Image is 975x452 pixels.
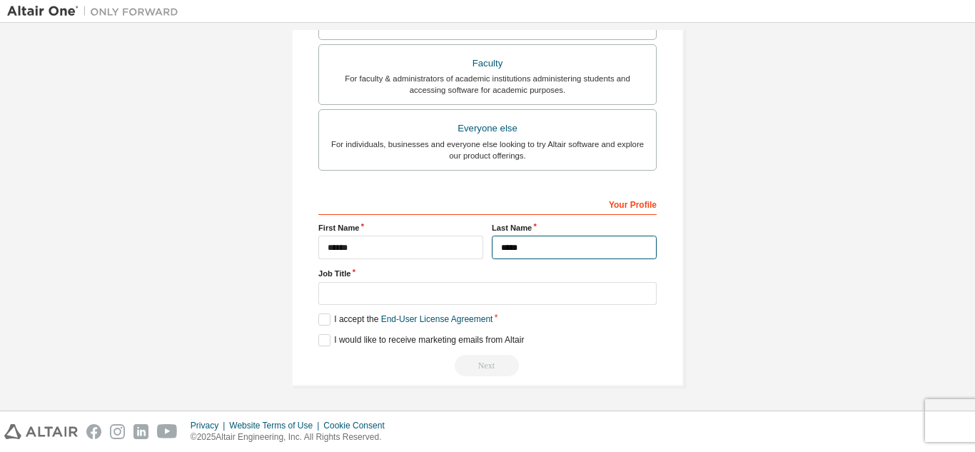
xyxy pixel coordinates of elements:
div: Everyone else [328,119,647,139]
div: Read and acccept EULA to continue [318,355,657,376]
img: facebook.svg [86,424,101,439]
div: Your Profile [318,192,657,215]
img: instagram.svg [110,424,125,439]
p: © 2025 Altair Engineering, Inc. All Rights Reserved. [191,431,393,443]
div: Cookie Consent [323,420,393,431]
label: Last Name [492,222,657,233]
div: Privacy [191,420,229,431]
label: First Name [318,222,483,233]
img: youtube.svg [157,424,178,439]
div: For faculty & administrators of academic institutions administering students and accessing softwa... [328,73,647,96]
img: linkedin.svg [133,424,148,439]
label: I accept the [318,313,492,326]
img: altair_logo.svg [4,424,78,439]
div: Faculty [328,54,647,74]
a: End-User License Agreement [381,314,493,324]
label: Job Title [318,268,657,279]
label: I would like to receive marketing emails from Altair [318,334,524,346]
img: Altair One [7,4,186,19]
div: Website Terms of Use [229,420,323,431]
div: For individuals, businesses and everyone else looking to try Altair software and explore our prod... [328,139,647,161]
